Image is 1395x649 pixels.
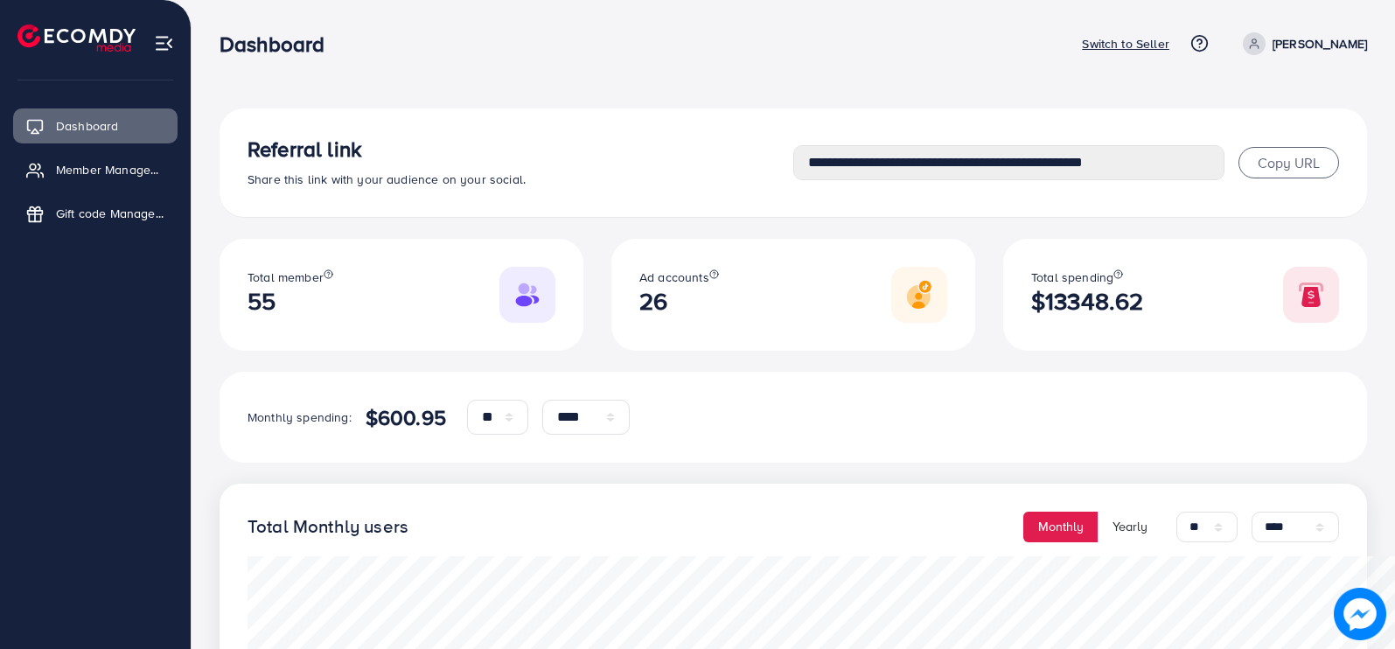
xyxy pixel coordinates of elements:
[17,24,136,52] img: logo
[639,287,719,316] h2: 26
[1238,147,1339,178] button: Copy URL
[1031,269,1113,286] span: Total spending
[248,136,793,162] h3: Referral link
[248,516,408,538] h4: Total Monthly users
[1031,287,1143,316] h2: $13348.62
[366,405,446,430] h4: $600.95
[499,267,555,323] img: Responsive image
[891,267,947,323] img: Responsive image
[1023,512,1099,542] button: Monthly
[1334,588,1386,640] img: image
[248,269,324,286] span: Total member
[1283,267,1339,323] img: Responsive image
[56,161,164,178] span: Member Management
[13,196,178,231] a: Gift code Management
[13,152,178,187] a: Member Management
[56,205,164,222] span: Gift code Management
[1098,512,1162,542] button: Yearly
[248,171,526,188] span: Share this link with your audience on your social.
[248,407,352,428] p: Monthly spending:
[248,287,333,316] h2: 55
[220,31,338,57] h3: Dashboard
[1236,32,1367,55] a: [PERSON_NAME]
[1082,33,1169,54] p: Switch to Seller
[13,108,178,143] a: Dashboard
[1273,33,1367,54] p: [PERSON_NAME]
[56,117,118,135] span: Dashboard
[154,33,174,53] img: menu
[639,269,709,286] span: Ad accounts
[1258,153,1320,172] span: Copy URL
